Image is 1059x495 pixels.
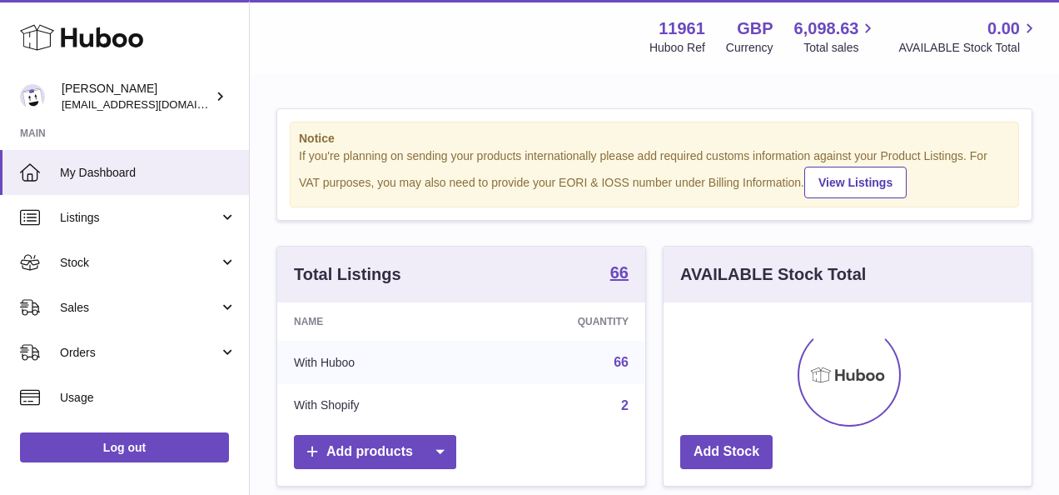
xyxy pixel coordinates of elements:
span: My Dashboard [60,165,236,181]
a: View Listings [804,167,907,198]
th: Name [277,302,475,341]
div: [PERSON_NAME] [62,81,211,112]
a: Log out [20,432,229,462]
span: 6,098.63 [794,17,859,40]
span: Listings [60,210,219,226]
a: 66 [614,355,629,369]
span: Sales [60,300,219,316]
strong: 66 [610,264,629,281]
a: 2 [621,398,629,412]
a: 66 [610,264,629,284]
span: AVAILABLE Stock Total [898,40,1039,56]
td: With Huboo [277,341,475,384]
strong: 11961 [659,17,705,40]
a: 6,098.63 Total sales [794,17,878,56]
a: Add Stock [680,435,773,469]
span: Orders [60,345,219,361]
img: internalAdmin-11961@internal.huboo.com [20,84,45,109]
td: With Shopify [277,384,475,427]
strong: Notice [299,131,1010,147]
span: [EMAIL_ADDRESS][DOMAIN_NAME] [62,97,245,111]
strong: GBP [737,17,773,40]
h3: AVAILABLE Stock Total [680,263,866,286]
span: Stock [60,255,219,271]
th: Quantity [475,302,645,341]
div: If you're planning on sending your products internationally please add required customs informati... [299,148,1010,198]
span: Usage [60,390,236,406]
a: Add products [294,435,456,469]
div: Currency [726,40,773,56]
span: 0.00 [987,17,1020,40]
a: 0.00 AVAILABLE Stock Total [898,17,1039,56]
h3: Total Listings [294,263,401,286]
div: Huboo Ref [649,40,705,56]
span: Total sales [803,40,878,56]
